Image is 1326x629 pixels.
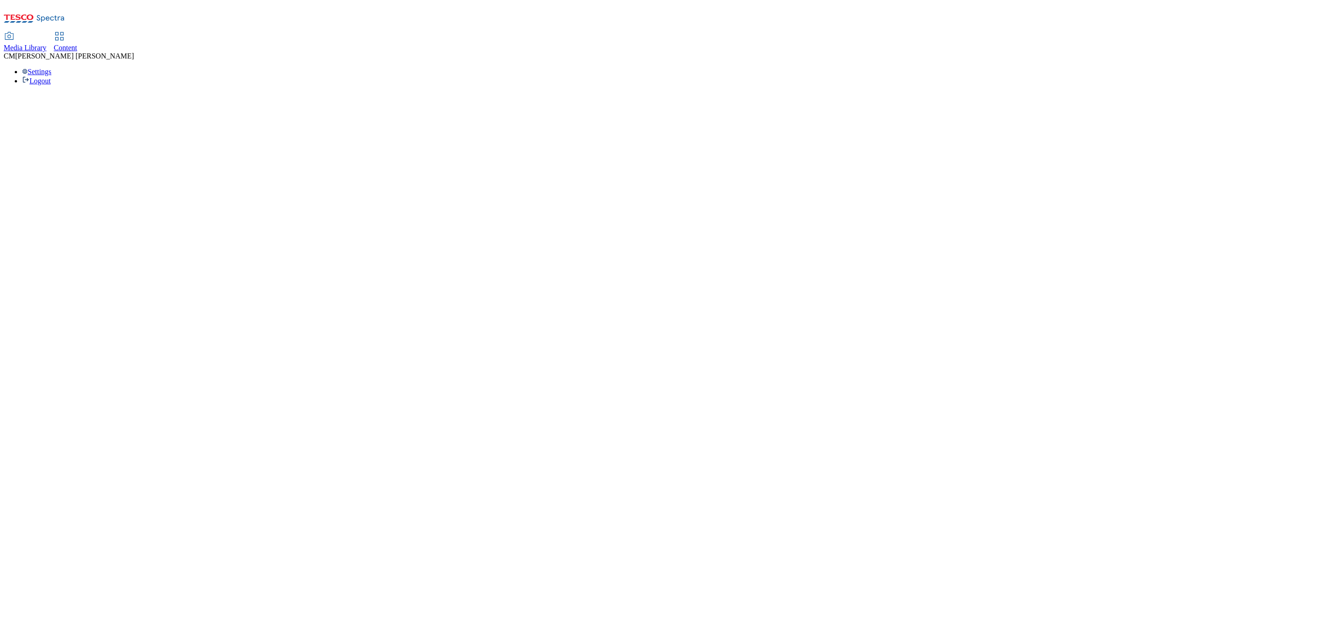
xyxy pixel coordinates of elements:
a: Settings [22,68,52,76]
a: Media Library [4,33,47,52]
span: Media Library [4,44,47,52]
span: [PERSON_NAME] [PERSON_NAME] [15,52,134,60]
span: Content [54,44,77,52]
a: Logout [22,77,51,85]
a: Content [54,33,77,52]
span: CM [4,52,15,60]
